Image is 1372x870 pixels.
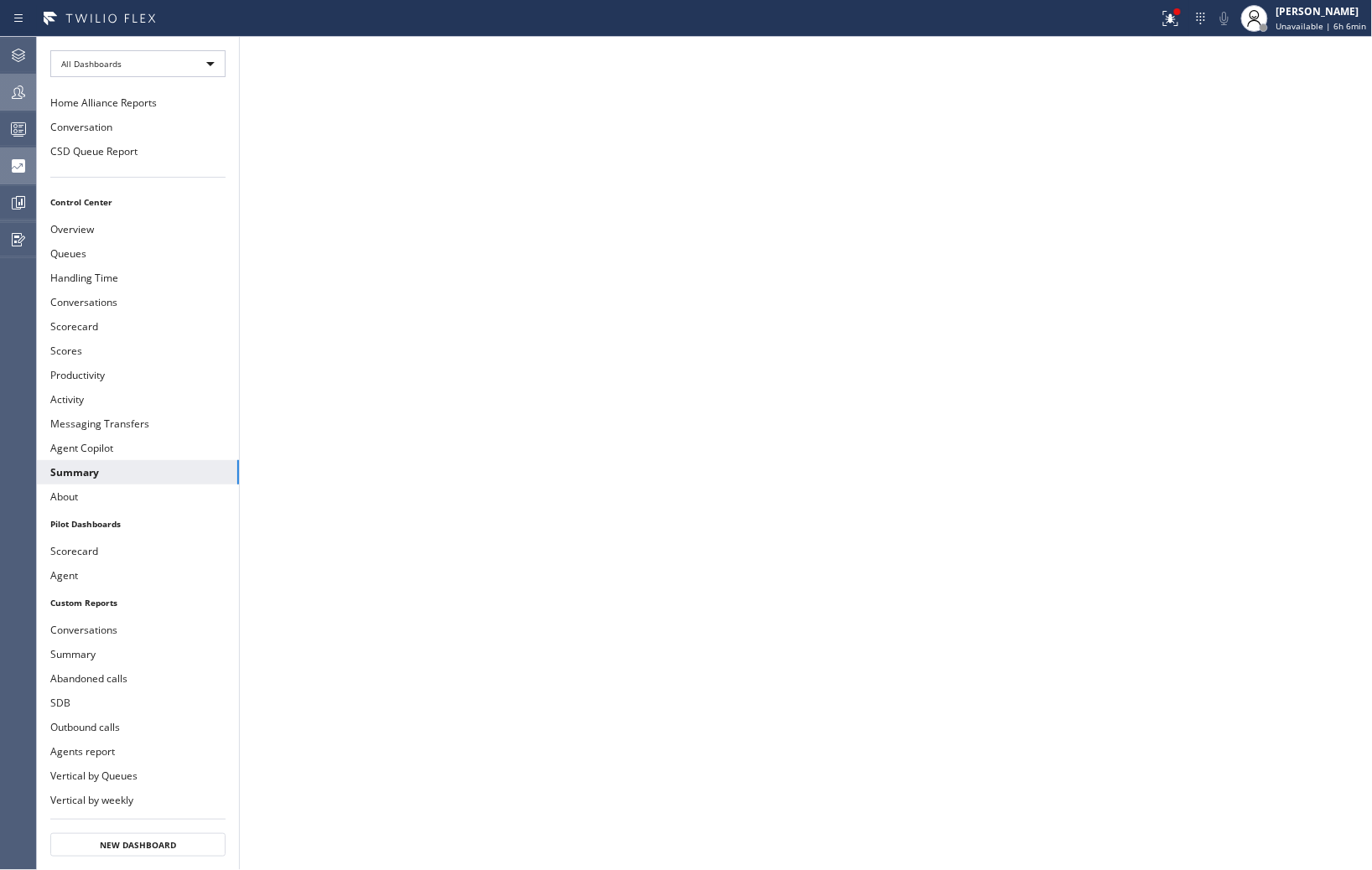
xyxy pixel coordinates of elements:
iframe: dashboard_9f6bb337dffe [240,37,1372,870]
button: Conversations [37,290,239,314]
button: Queues [37,241,239,266]
button: CSD Queue Report [37,139,239,163]
button: Conversation [37,115,239,139]
div: [PERSON_NAME] [1276,4,1367,18]
li: Pilot Dashboards [37,513,239,535]
li: Control Center [37,191,239,213]
button: Mute [1213,7,1236,30]
li: Custom Reports [37,592,239,614]
button: Outbound calls [37,715,239,739]
button: Scorecard [37,539,239,563]
button: Summary [37,460,239,484]
button: Abandoned calls [37,666,239,691]
span: Unavailable | 6h 6min [1276,20,1367,32]
button: Agent Copilot [37,436,239,460]
button: Home Alliance Reports [37,91,239,115]
button: Vertical monthly [37,812,239,836]
button: Messaging Transfers [37,412,239,436]
button: Conversations [37,618,239,642]
button: About [37,484,239,509]
button: Summary [37,642,239,666]
button: Agents report [37,739,239,764]
button: Vertical by weekly [37,788,239,812]
button: Scorecard [37,314,239,339]
button: Productivity [37,363,239,387]
button: Handling Time [37,266,239,290]
button: Vertical by Queues [37,764,239,788]
button: Scores [37,339,239,363]
div: All Dashboards [50,50,226,77]
button: Agent [37,563,239,588]
button: Overview [37,217,239,241]
button: New Dashboard [50,833,226,857]
button: SDB [37,691,239,715]
button: Activity [37,387,239,412]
